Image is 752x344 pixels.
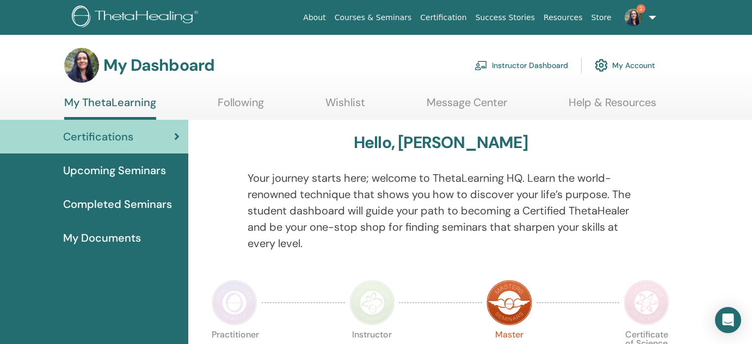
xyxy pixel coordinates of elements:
[625,9,642,26] img: default.jpg
[416,8,471,28] a: Certification
[330,8,416,28] a: Courses & Seminars
[474,53,568,77] a: Instructor Dashboard
[715,307,741,333] div: Open Intercom Messenger
[595,53,655,77] a: My Account
[212,280,257,325] img: Practitioner
[103,56,214,75] h3: My Dashboard
[72,5,202,30] img: logo.png
[427,96,507,117] a: Message Center
[63,196,172,212] span: Completed Seminars
[474,60,488,70] img: chalkboard-teacher.svg
[218,96,264,117] a: Following
[595,56,608,75] img: cog.svg
[624,280,669,325] img: Certificate of Science
[471,8,539,28] a: Success Stories
[539,8,587,28] a: Resources
[248,170,633,251] p: Your journey starts here; welcome to ThetaLearning HQ. Learn the world-renowned technique that sh...
[486,280,532,325] img: Master
[587,8,616,28] a: Store
[569,96,656,117] a: Help & Resources
[63,162,166,179] span: Upcoming Seminars
[354,133,528,152] h3: Hello, [PERSON_NAME]
[63,128,133,145] span: Certifications
[637,4,645,13] span: 2
[64,96,156,120] a: My ThetaLearning
[325,96,365,117] a: Wishlist
[64,48,99,83] img: default.jpg
[299,8,330,28] a: About
[63,230,141,246] span: My Documents
[349,280,395,325] img: Instructor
